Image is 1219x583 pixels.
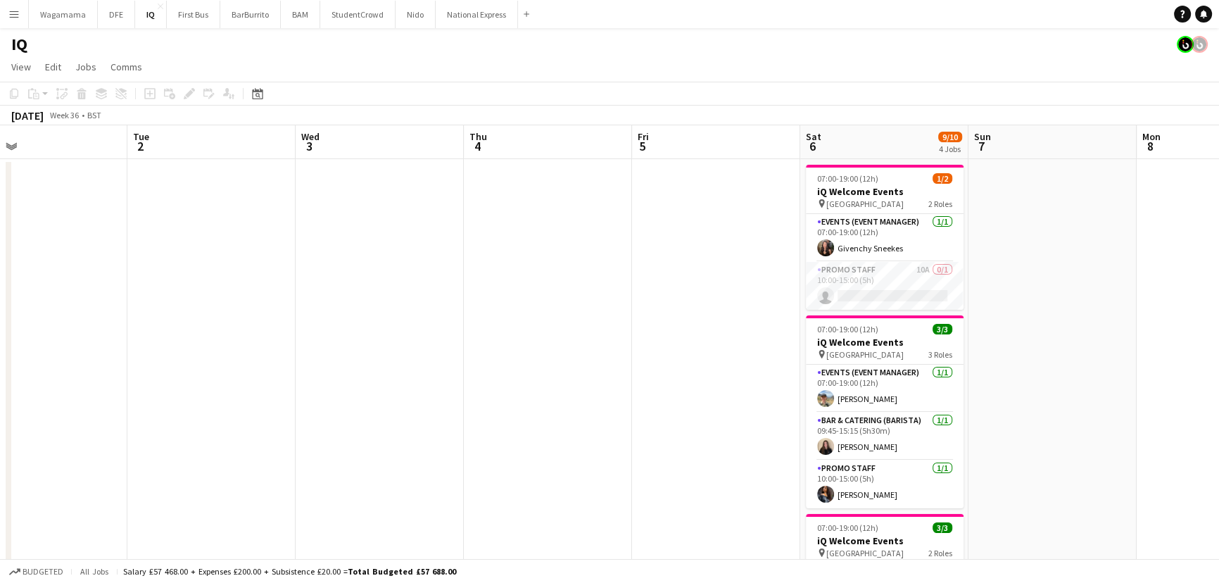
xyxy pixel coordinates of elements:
app-card-role: Promo Staff10A0/110:00-15:00 (5h) [806,262,964,310]
button: IQ [135,1,167,28]
span: [GEOGRAPHIC_DATA] [826,199,904,209]
span: 9/10 [938,132,962,142]
span: [GEOGRAPHIC_DATA] [826,548,904,558]
span: 2 Roles [928,199,952,209]
h1: IQ [11,34,27,55]
span: View [11,61,31,73]
button: Budgeted [7,564,65,579]
button: First Bus [167,1,220,28]
span: 07:00-19:00 (12h) [817,324,878,334]
span: All jobs [77,566,111,577]
div: BST [87,110,101,120]
app-card-role: Bar & Catering (Barista)1/109:45-15:15 (5h30m)[PERSON_NAME] [806,413,964,460]
h3: iQ Welcome Events [806,336,964,349]
a: Comms [105,58,148,76]
a: Jobs [70,58,102,76]
button: BarBurrito [220,1,281,28]
span: Thu [469,130,487,143]
button: StudentCrowd [320,1,396,28]
span: 3 Roles [928,349,952,360]
span: 07:00-19:00 (12h) [817,173,878,184]
div: 4 Jobs [939,144,961,154]
span: Budgeted [23,567,63,577]
app-job-card: 07:00-19:00 (12h)1/2iQ Welcome Events [GEOGRAPHIC_DATA]2 RolesEvents (Event Manager)1/107:00-19:0... [806,165,964,310]
a: View [6,58,37,76]
span: Sat [806,130,821,143]
button: Wagamama [29,1,98,28]
h3: iQ Welcome Events [806,185,964,198]
span: Week 36 [46,110,82,120]
button: DFE [98,1,135,28]
div: Salary £57 468.00 + Expenses £200.00 + Subsistence £20.00 = [123,566,456,577]
span: Jobs [75,61,96,73]
app-job-card: 07:00-19:00 (12h)3/3iQ Welcome Events [GEOGRAPHIC_DATA]3 RolesEvents (Event Manager)1/107:00-19:0... [806,315,964,508]
span: 3/3 [933,522,952,533]
a: Edit [39,58,67,76]
span: 7 [972,138,991,154]
span: 2 [131,138,149,154]
span: 4 [467,138,487,154]
span: 8 [1140,138,1161,154]
span: Mon [1142,130,1161,143]
span: Tue [133,130,149,143]
div: [DATE] [11,108,44,123]
app-card-role: Promo Staff1/110:00-15:00 (5h)[PERSON_NAME] [806,460,964,508]
span: Fri [638,130,649,143]
span: 3 [299,138,320,154]
span: 3/3 [933,324,952,334]
button: BAM [281,1,320,28]
button: Nido [396,1,436,28]
span: 6 [804,138,821,154]
app-card-role: Events (Event Manager)1/107:00-19:00 (12h)Givenchy Sneekes [806,214,964,262]
span: Total Budgeted £57 688.00 [348,566,456,577]
span: Sun [974,130,991,143]
span: Edit [45,61,61,73]
span: [GEOGRAPHIC_DATA] [826,349,904,360]
button: National Express [436,1,518,28]
span: 1/2 [933,173,952,184]
app-user-avatar: Tim Bodenham [1177,36,1194,53]
h3: iQ Welcome Events [806,534,964,547]
span: Comms [110,61,142,73]
span: 5 [636,138,649,154]
app-card-role: Events (Event Manager)1/107:00-19:00 (12h)[PERSON_NAME] [806,365,964,413]
span: 07:00-19:00 (12h) [817,522,878,533]
app-user-avatar: Tim Bodenham [1191,36,1208,53]
span: Wed [301,130,320,143]
span: 2 Roles [928,548,952,558]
